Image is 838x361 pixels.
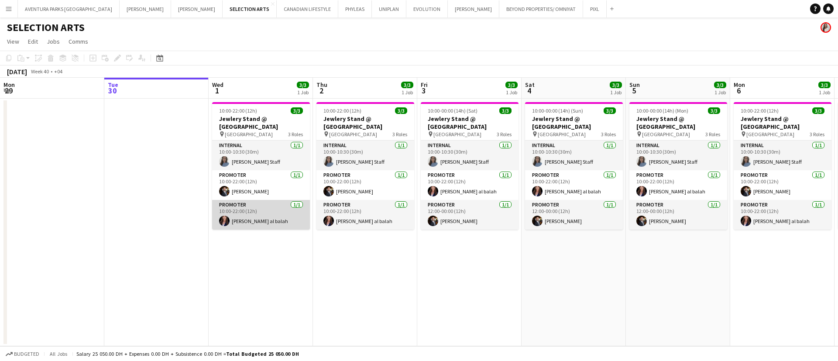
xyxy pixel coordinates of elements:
a: View [3,36,23,47]
h3: Jewlery Stand @ [GEOGRAPHIC_DATA] [629,115,727,131]
app-card-role: Promoter1/110:00-22:00 (12h)[PERSON_NAME] al balah [212,200,310,230]
app-card-role: Internal1/110:00-10:30 (30m)[PERSON_NAME] Staff [316,141,414,170]
div: [DATE] [7,67,27,76]
span: [GEOGRAPHIC_DATA] [538,131,586,138]
span: [GEOGRAPHIC_DATA] [746,131,794,138]
span: 10:00-22:00 (12h) [323,107,361,114]
span: Mon [734,81,745,89]
button: [PERSON_NAME] [120,0,171,17]
span: All jobs [48,351,69,357]
div: Salary 25 050.00 DH + Expenses 0.00 DH + Subsistence 0.00 DH = [76,351,299,357]
button: CANADIAN LIFESTYLE [277,0,338,17]
h3: Jewlery Stand @ [GEOGRAPHIC_DATA] [525,115,623,131]
span: 3/3 [708,107,720,114]
span: 2 [315,86,327,96]
span: Thu [316,81,327,89]
span: Comms [69,38,88,45]
a: Comms [65,36,92,47]
span: Edit [28,38,38,45]
button: EVOLUTION [406,0,448,17]
h3: Jewlery Stand @ [GEOGRAPHIC_DATA] [734,115,831,131]
span: 3/3 [610,82,622,88]
app-job-card: 10:00-00:00 (14h) (Sun)3/3Jewlery Stand @ [GEOGRAPHIC_DATA] [GEOGRAPHIC_DATA]3 RolesInternal1/110... [525,102,623,230]
div: 1 Job [402,89,413,96]
span: View [7,38,19,45]
app-job-card: 10:00-22:00 (12h)3/3Jewlery Stand @ [GEOGRAPHIC_DATA] [GEOGRAPHIC_DATA]3 RolesInternal1/110:00-10... [734,102,831,230]
span: 10:00-00:00 (14h) (Sun) [532,107,583,114]
span: [GEOGRAPHIC_DATA] [225,131,273,138]
span: 3 [419,86,428,96]
app-card-role: Promoter1/112:00-00:00 (12h)[PERSON_NAME] [421,200,519,230]
span: 4 [524,86,535,96]
span: Budgeted [14,351,39,357]
div: 1 Job [610,89,622,96]
app-job-card: 10:00-22:00 (12h)3/3Jewlery Stand @ [GEOGRAPHIC_DATA] [GEOGRAPHIC_DATA]3 RolesInternal1/110:00-10... [212,102,310,230]
span: 10:00-22:00 (12h) [741,107,779,114]
button: [PERSON_NAME] [448,0,499,17]
span: Mon [3,81,15,89]
span: 10:00-22:00 (12h) [219,107,257,114]
app-card-role: Promoter1/112:00-00:00 (12h)[PERSON_NAME] [525,200,623,230]
h3: Jewlery Stand @ [GEOGRAPHIC_DATA] [421,115,519,131]
button: BEYOND PROPERTIES/ OMNIYAT [499,0,583,17]
button: [PERSON_NAME] [171,0,223,17]
span: 3/3 [395,107,407,114]
button: AVENTURA PARKS [GEOGRAPHIC_DATA] [18,0,120,17]
span: Week 40 [29,68,51,75]
span: 3/3 [818,82,831,88]
span: 3 Roles [392,131,407,138]
app-job-card: 10:00-00:00 (14h) (Sat)3/3Jewlery Stand @ [GEOGRAPHIC_DATA] [GEOGRAPHIC_DATA]3 RolesInternal1/110... [421,102,519,230]
app-card-role: Promoter1/110:00-22:00 (12h)[PERSON_NAME] [316,170,414,200]
app-user-avatar: Ines de Puybaudet [821,22,831,33]
span: 3 Roles [288,131,303,138]
span: 5 [628,86,640,96]
app-card-role: Promoter1/110:00-22:00 (12h)[PERSON_NAME] [212,170,310,200]
span: 3 Roles [705,131,720,138]
div: 1 Job [297,89,309,96]
h1: SELECTION ARTS [7,21,85,34]
div: 1 Job [506,89,517,96]
span: Tue [108,81,118,89]
app-card-role: Promoter1/110:00-22:00 (12h)[PERSON_NAME] [734,170,831,200]
app-job-card: 10:00-22:00 (12h)3/3Jewlery Stand @ [GEOGRAPHIC_DATA] [GEOGRAPHIC_DATA]3 RolesInternal1/110:00-10... [316,102,414,230]
app-card-role: Promoter1/110:00-22:00 (12h)[PERSON_NAME] al balah [734,200,831,230]
span: [GEOGRAPHIC_DATA] [433,131,481,138]
button: UNIPLAN [372,0,406,17]
app-card-role: Internal1/110:00-10:30 (30m)[PERSON_NAME] Staff [525,141,623,170]
span: 3 Roles [497,131,512,138]
span: 30 [106,86,118,96]
app-card-role: Internal1/110:00-10:30 (30m)[PERSON_NAME] Staff [734,141,831,170]
app-card-role: Promoter1/110:00-22:00 (12h)[PERSON_NAME] al balah [421,170,519,200]
span: 3/3 [505,82,518,88]
span: 3/3 [297,82,309,88]
button: PHYLEAS [338,0,372,17]
span: Sat [525,81,535,89]
span: 3/3 [812,107,824,114]
span: Fri [421,81,428,89]
span: [GEOGRAPHIC_DATA] [329,131,377,138]
span: Total Budgeted 25 050.00 DH [226,351,299,357]
span: Jobs [47,38,60,45]
app-job-card: 10:00-00:00 (14h) (Mon)3/3Jewlery Stand @ [GEOGRAPHIC_DATA] [GEOGRAPHIC_DATA]3 RolesInternal1/110... [629,102,727,230]
span: 3/3 [499,107,512,114]
a: Jobs [43,36,63,47]
app-card-role: Promoter1/112:00-00:00 (12h)[PERSON_NAME] [629,200,727,230]
span: 1 [211,86,223,96]
span: 3 Roles [601,131,616,138]
app-card-role: Internal1/110:00-10:30 (30m)[PERSON_NAME] Staff [212,141,310,170]
button: Budgeted [4,349,41,359]
h3: Jewlery Stand @ [GEOGRAPHIC_DATA] [212,115,310,131]
span: Sun [629,81,640,89]
span: 3/3 [714,82,726,88]
div: 1 Job [714,89,726,96]
button: PIXL [583,0,607,17]
div: +04 [54,68,62,75]
span: 10:00-00:00 (14h) (Mon) [636,107,688,114]
span: 10:00-00:00 (14h) (Sat) [428,107,477,114]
